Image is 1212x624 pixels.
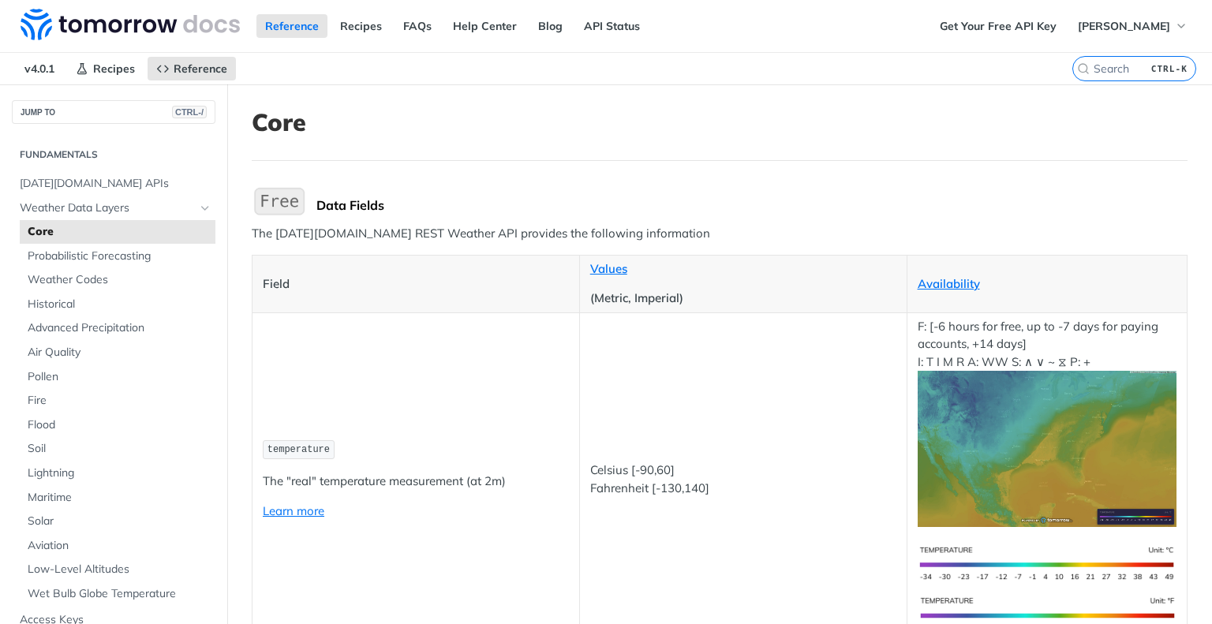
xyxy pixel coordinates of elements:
[199,202,211,215] button: Hide subpages for Weather Data Layers
[28,248,211,264] span: Probabilistic Forecasting
[20,316,215,340] a: Advanced Precipitation
[20,534,215,558] a: Aviation
[28,465,211,481] span: Lightning
[918,440,1177,455] span: Expand image
[67,57,144,80] a: Recipes
[28,417,211,433] span: Flood
[1077,62,1090,75] svg: Search
[256,14,327,38] a: Reference
[263,275,569,293] p: Field
[267,444,330,455] span: temperature
[20,176,211,192] span: [DATE][DOMAIN_NAME] APIs
[20,486,215,510] a: Maritime
[20,389,215,413] a: Fire
[20,558,215,581] a: Low-Level Altitudes
[12,196,215,220] a: Weather Data LayersHide subpages for Weather Data Layers
[316,197,1188,213] div: Data Fields
[12,172,215,196] a: [DATE][DOMAIN_NAME] APIs
[20,341,215,364] a: Air Quality
[20,582,215,606] a: Wet Bulb Globe Temperature
[1069,14,1196,38] button: [PERSON_NAME]
[590,290,896,308] p: (Metric, Imperial)
[918,318,1177,527] p: F: [-6 hours for free, up to -7 days for paying accounts, +14 days] I: T I M R A: WW S: ∧ ∨ ~ ⧖ P: +
[20,293,215,316] a: Historical
[28,562,211,577] span: Low-Level Altitudes
[20,510,215,533] a: Solar
[590,261,627,276] a: Values
[444,14,526,38] a: Help Center
[28,224,211,240] span: Core
[252,225,1188,243] p: The [DATE][DOMAIN_NAME] REST Weather API provides the following information
[148,57,236,80] a: Reference
[21,9,240,40] img: Tomorrow.io Weather API Docs
[918,276,980,291] a: Availability
[263,473,569,491] p: The "real" temperature measurement (at 2m)
[590,461,896,497] p: Celsius [-90,60] Fahrenheit [-130,140]
[918,555,1177,570] span: Expand image
[28,369,211,385] span: Pollen
[1078,19,1170,33] span: [PERSON_NAME]
[918,539,1177,590] img: temperature-si
[20,365,215,389] a: Pollen
[20,220,215,244] a: Core
[20,200,195,216] span: Weather Data Layers
[252,108,1188,136] h1: Core
[174,62,227,76] span: Reference
[331,14,391,38] a: Recipes
[529,14,571,38] a: Blog
[263,503,324,518] a: Learn more
[93,62,135,76] span: Recipes
[28,586,211,602] span: Wet Bulb Globe Temperature
[28,538,211,554] span: Aviation
[28,272,211,288] span: Weather Codes
[20,245,215,268] a: Probabilistic Forecasting
[12,100,215,124] button: JUMP TOCTRL-/
[395,14,440,38] a: FAQs
[28,514,211,529] span: Solar
[20,437,215,461] a: Soil
[918,606,1177,621] span: Expand image
[28,393,211,409] span: Fire
[28,490,211,506] span: Maritime
[16,57,63,80] span: v4.0.1
[1147,61,1191,77] kbd: CTRL-K
[28,297,211,312] span: Historical
[575,14,649,38] a: API Status
[28,320,211,336] span: Advanced Precipitation
[12,148,215,162] h2: Fundamentals
[28,345,211,361] span: Air Quality
[918,371,1177,526] img: temperature
[20,461,215,485] a: Lightning
[20,413,215,437] a: Flood
[172,106,207,118] span: CTRL-/
[28,441,211,457] span: Soil
[931,14,1065,38] a: Get Your Free API Key
[20,268,215,292] a: Weather Codes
